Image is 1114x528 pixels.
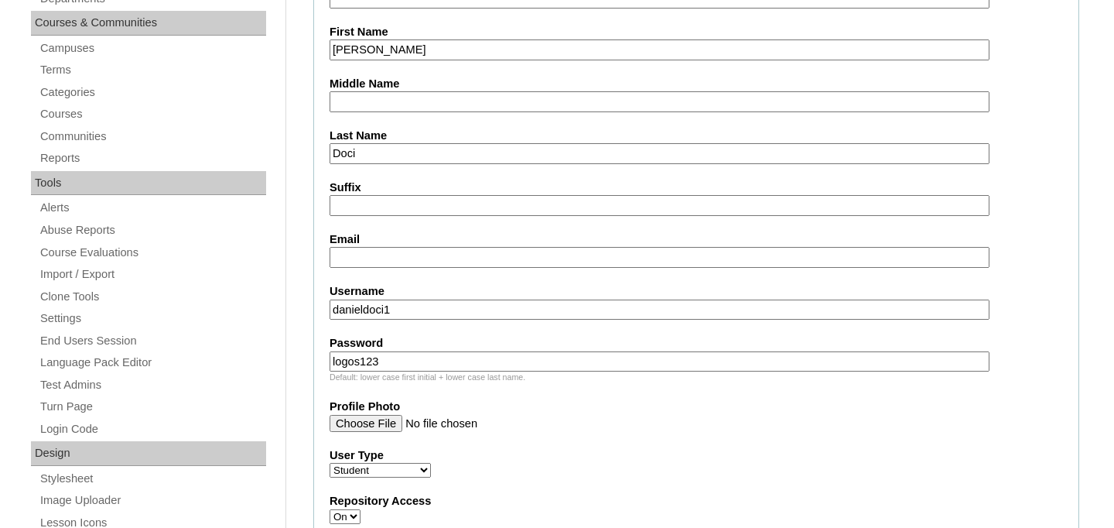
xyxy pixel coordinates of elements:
[39,39,266,58] a: Campuses
[31,11,266,36] div: Courses & Communities
[31,171,266,196] div: Tools
[39,397,266,417] a: Turn Page
[39,198,266,218] a: Alerts
[39,469,266,489] a: Stylesheet
[39,60,266,80] a: Terms
[39,491,266,510] a: Image Uploader
[39,331,266,351] a: End Users Session
[330,231,1063,248] label: Email
[330,493,1063,509] label: Repository Access
[39,243,266,262] a: Course Evaluations
[39,287,266,307] a: Clone Tools
[330,128,1063,144] label: Last Name
[330,76,1063,92] label: Middle Name
[330,335,1063,351] label: Password
[39,309,266,328] a: Settings
[39,83,266,102] a: Categories
[330,180,1063,196] label: Suffix
[330,372,1063,383] div: Default: lower case first initial + lower case last name.
[330,399,1063,415] label: Profile Photo
[39,127,266,146] a: Communities
[330,24,1063,40] label: First Name
[31,441,266,466] div: Design
[39,265,266,284] a: Import / Export
[39,353,266,372] a: Language Pack Editor
[39,375,266,395] a: Test Admins
[39,149,266,168] a: Reports
[39,420,266,439] a: Login Code
[330,447,1063,464] label: User Type
[39,105,266,124] a: Courses
[39,221,266,240] a: Abuse Reports
[330,283,1063,300] label: Username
